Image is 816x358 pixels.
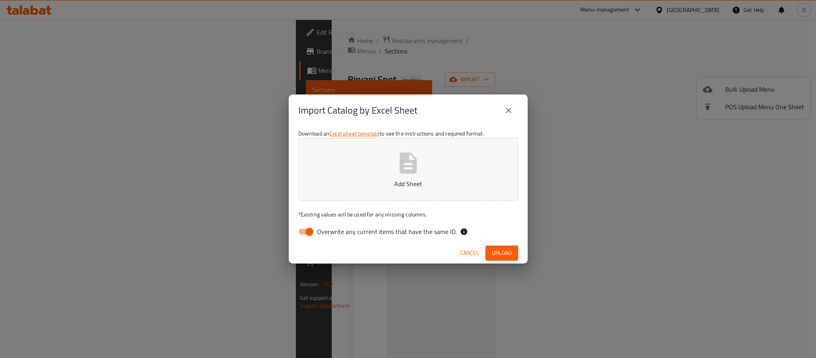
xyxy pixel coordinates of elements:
a: Excel sheet template [329,128,380,139]
p: Add Sheet [311,179,506,189]
span: Cancel [460,248,479,258]
button: Add Sheet [298,138,518,201]
button: close [499,101,518,120]
h2: Import Catalog by Excel Sheet [298,104,417,117]
span: Upload [492,248,512,258]
button: Cancel [457,246,482,260]
span: Overwrite any current items that have the same ID. [317,227,457,236]
button: Upload [485,246,518,260]
p: Existing values will be used for any missing columns. [298,210,518,218]
svg: If the overwrite option isn't selected, then the items that match an existing ID will be ignored ... [460,228,468,236]
div: Download an to see the instructions and required format. [289,126,528,242]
